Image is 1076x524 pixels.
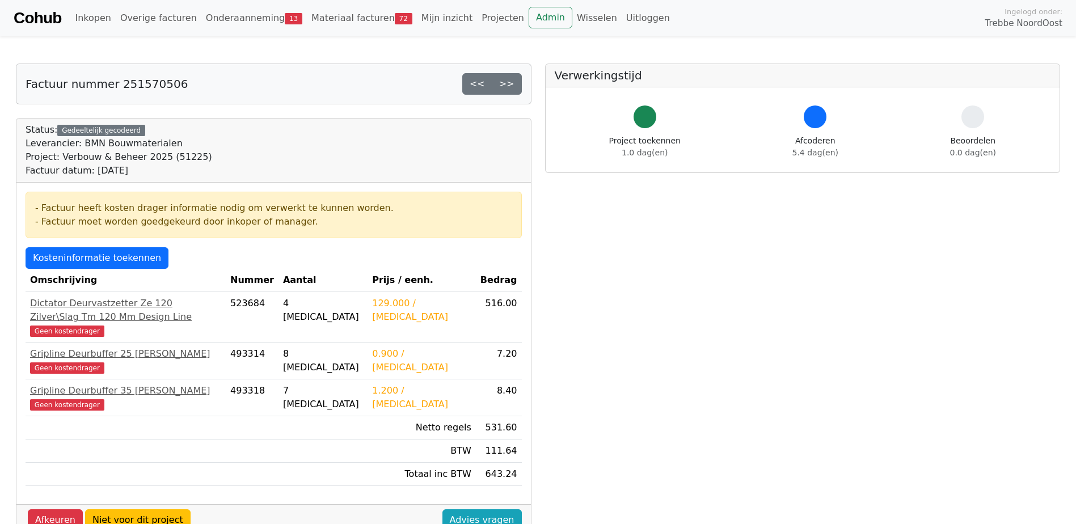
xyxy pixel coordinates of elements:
[26,164,212,178] div: Factuur datum: [DATE]
[26,269,226,292] th: Omschrijving
[116,7,201,29] a: Overige facturen
[30,347,221,374] a: Gripline Deurbuffer 25 [PERSON_NAME]Geen kostendrager
[609,135,681,159] div: Project toekennen
[307,7,417,29] a: Materiaal facturen72
[30,347,221,361] div: Gripline Deurbuffer 25 [PERSON_NAME]
[57,125,145,136] div: Gedeeltelijk gecodeerd
[35,215,512,229] div: - Factuur moet worden goedgekeurd door inkoper of manager.
[26,137,212,150] div: Leverancier: BMN Bouwmaterialen
[30,399,104,411] span: Geen kostendrager
[226,292,279,343] td: 523684
[792,148,838,157] span: 5.4 dag(en)
[368,463,476,486] td: Totaal inc BTW
[476,343,522,379] td: 7.20
[368,416,476,440] td: Netto regels
[226,379,279,416] td: 493318
[30,326,104,337] span: Geen kostendrager
[476,463,522,486] td: 643.24
[572,7,622,29] a: Wisselen
[30,297,221,324] div: Dictator Deurvastzetter Ze 120 Zilver\Slag Tm 120 Mm Design Line
[283,297,363,324] div: 4 [MEDICAL_DATA]
[476,416,522,440] td: 531.60
[30,297,221,337] a: Dictator Deurvastzetter Ze 120 Zilver\Slag Tm 120 Mm Design LineGeen kostendrager
[1005,6,1062,17] span: Ingelogd onder:
[529,7,572,28] a: Admin
[26,247,168,269] a: Kosteninformatie toekennen
[201,7,307,29] a: Onderaanneming13
[477,7,529,29] a: Projecten
[226,343,279,379] td: 493314
[476,292,522,343] td: 516.00
[476,379,522,416] td: 8.40
[279,269,368,292] th: Aantal
[622,7,674,29] a: Uitloggen
[476,269,522,292] th: Bedrag
[476,440,522,463] td: 111.64
[372,347,471,374] div: 0.900 / [MEDICAL_DATA]
[368,269,476,292] th: Prijs / eenh.
[30,362,104,374] span: Geen kostendrager
[368,440,476,463] td: BTW
[35,201,512,215] div: - Factuur heeft kosten drager informatie nodig om verwerkt te kunnen worden.
[555,69,1051,82] h5: Verwerkingstijd
[792,135,838,159] div: Afcoderen
[283,384,363,411] div: 7 [MEDICAL_DATA]
[14,5,61,32] a: Cohub
[985,17,1062,30] span: Trebbe NoordOost
[395,13,412,24] span: 72
[70,7,115,29] a: Inkopen
[30,384,221,398] div: Gripline Deurbuffer 35 [PERSON_NAME]
[462,73,492,95] a: <<
[372,297,471,324] div: 129.000 / [MEDICAL_DATA]
[417,7,478,29] a: Mijn inzicht
[26,77,188,91] h5: Factuur nummer 251570506
[226,269,279,292] th: Nummer
[950,135,996,159] div: Beoordelen
[950,148,996,157] span: 0.0 dag(en)
[492,73,522,95] a: >>
[372,384,471,411] div: 1.200 / [MEDICAL_DATA]
[285,13,302,24] span: 13
[30,384,221,411] a: Gripline Deurbuffer 35 [PERSON_NAME]Geen kostendrager
[26,150,212,164] div: Project: Verbouw & Beheer 2025 (51225)
[622,148,668,157] span: 1.0 dag(en)
[283,347,363,374] div: 8 [MEDICAL_DATA]
[26,123,212,178] div: Status:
